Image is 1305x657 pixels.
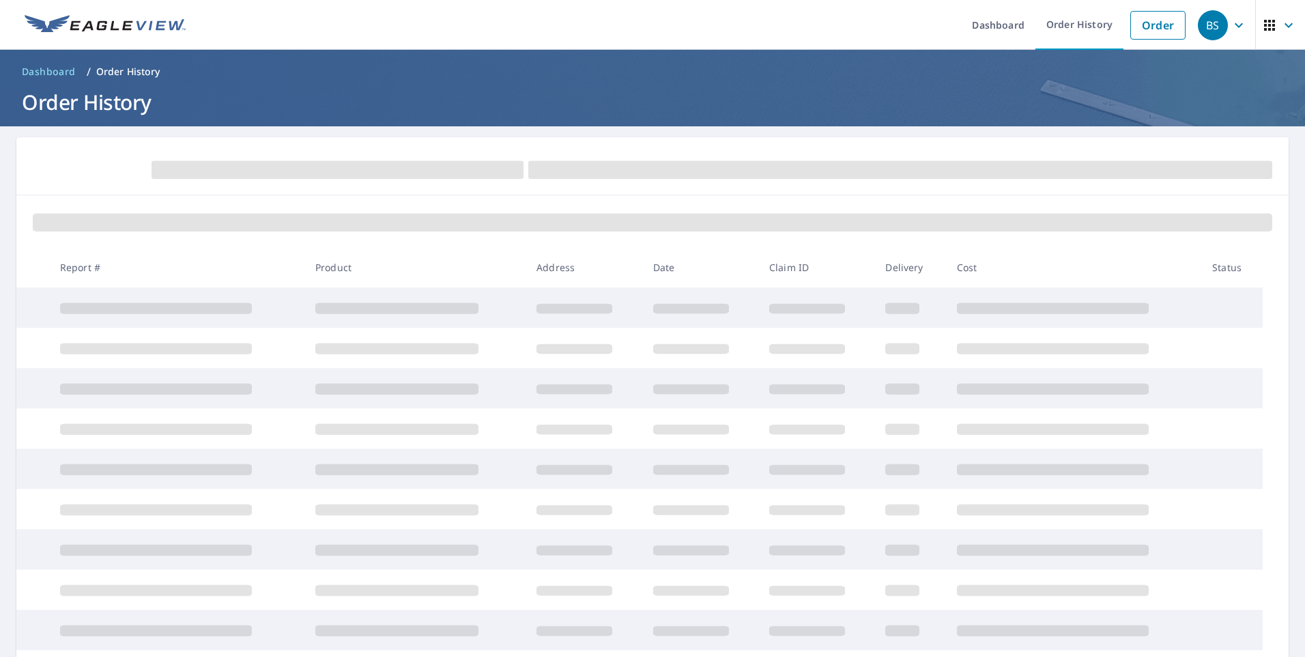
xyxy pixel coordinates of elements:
[946,247,1201,288] th: Cost
[49,247,304,288] th: Report #
[96,65,160,79] p: Order History
[304,247,526,288] th: Product
[642,247,758,288] th: Date
[87,64,91,80] li: /
[1198,10,1228,40] div: BS
[16,61,81,83] a: Dashboard
[874,247,945,288] th: Delivery
[526,247,642,288] th: Address
[25,15,186,36] img: EV Logo
[22,65,76,79] span: Dashboard
[16,61,1289,83] nav: breadcrumb
[758,247,874,288] th: Claim ID
[1201,247,1263,288] th: Status
[16,88,1289,116] h1: Order History
[1130,11,1186,40] a: Order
